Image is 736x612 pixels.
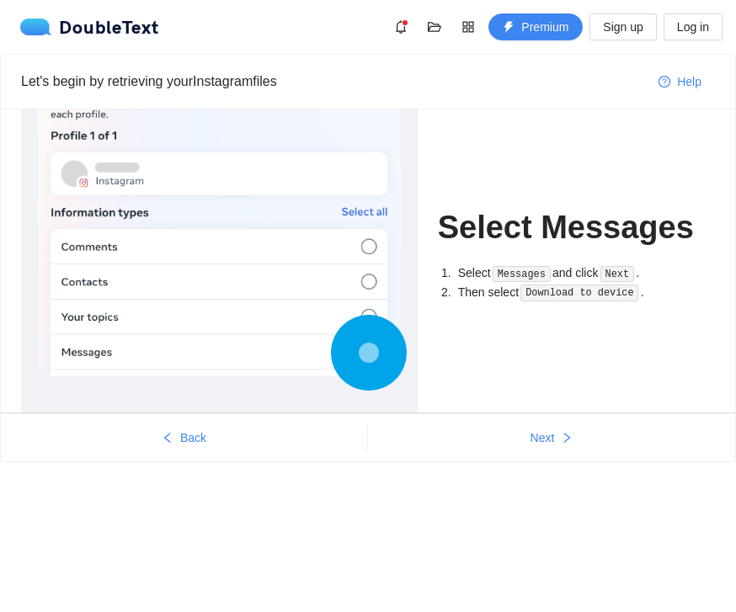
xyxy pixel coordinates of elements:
[603,18,643,36] span: Sign up
[162,432,173,445] span: left
[600,266,634,283] code: Next
[180,428,206,447] span: Back
[455,283,715,302] li: Then select .
[388,20,413,34] span: bell
[659,76,670,89] span: question-circle
[456,20,481,34] span: appstore
[20,19,159,35] div: DoubleText
[438,208,715,247] h1: Select Messages
[1,424,367,451] button: leftBack
[455,13,482,40] button: appstore
[20,19,159,35] a: logoDoubleText
[368,424,735,451] button: Nextright
[645,68,715,95] button: question-circleHelp
[503,21,515,35] span: thunderbolt
[521,18,568,36] span: Premium
[488,13,583,40] button: thunderboltPremium
[20,19,59,35] img: logo
[589,13,656,40] button: Sign up
[493,266,551,283] code: Messages
[531,428,555,447] span: Next
[677,18,709,36] span: Log in
[520,285,638,301] code: Download to device
[677,72,701,91] span: Help
[21,71,645,92] div: Let's begin by retrieving your Instagram files
[387,13,414,40] button: bell
[421,13,448,40] button: folder-open
[561,432,573,445] span: right
[664,13,723,40] button: Log in
[422,20,447,34] span: folder-open
[455,263,715,283] li: Select and click .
